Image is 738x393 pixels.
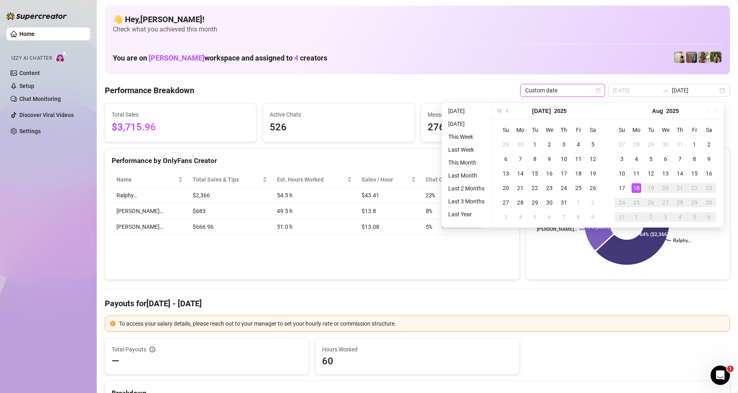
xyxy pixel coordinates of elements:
[632,169,641,178] div: 11
[525,84,600,96] span: Custom date
[557,166,571,181] td: 2025-07-17
[557,137,571,152] td: 2025-07-03
[617,212,627,222] div: 31
[586,123,600,137] th: Sa
[644,137,658,152] td: 2025-07-29
[632,154,641,164] div: 4
[672,86,718,95] input: End date
[588,183,598,193] div: 26
[571,152,586,166] td: 2025-07-11
[629,137,644,152] td: 2025-07-28
[698,52,709,63] img: Nathaniel
[542,166,557,181] td: 2025-07-16
[499,181,513,195] td: 2025-07-20
[586,137,600,152] td: 2025-07-05
[545,154,554,164] div: 9
[19,96,61,102] a: Chat Monitoring
[704,198,714,207] div: 30
[687,166,702,181] td: 2025-08-15
[322,345,512,354] span: Hours Worked
[499,152,513,166] td: 2025-07-06
[675,198,685,207] div: 28
[673,137,687,152] td: 2025-07-31
[613,86,659,95] input: Start date
[559,140,569,149] div: 3
[513,210,528,224] td: 2025-08-04
[596,88,601,93] span: calendar
[55,51,68,63] img: AI Chatter
[702,195,716,210] td: 2025-08-30
[116,175,177,184] span: Name
[658,152,673,166] td: 2025-08-06
[112,172,188,188] th: Name
[704,169,714,178] div: 16
[188,188,272,203] td: $2,366
[632,183,641,193] div: 18
[615,166,629,181] td: 2025-08-10
[687,123,702,137] th: Fr
[105,298,730,309] h4: Payouts for [DATE] - [DATE]
[644,166,658,181] td: 2025-08-12
[513,181,528,195] td: 2025-07-21
[673,210,687,224] td: 2025-09-04
[119,319,725,328] div: To access your salary details, please reach out to your manager to set your hourly rate or commis...
[557,195,571,210] td: 2025-07-31
[690,140,699,149] div: 1
[571,166,586,181] td: 2025-07-18
[445,209,488,219] li: Last Year
[357,219,421,235] td: $13.08
[675,169,685,178] div: 14
[105,85,194,96] h4: Performance Breakdown
[574,212,583,222] div: 8
[516,140,525,149] div: 30
[586,195,600,210] td: 2025-08-02
[617,183,627,193] div: 17
[499,210,513,224] td: 2025-08-03
[426,191,439,200] span: 22 %
[557,152,571,166] td: 2025-07-10
[528,195,542,210] td: 2025-07-29
[702,166,716,181] td: 2025-08-16
[674,52,685,63] img: Ralphy
[149,54,204,62] span: [PERSON_NAME]
[503,103,512,119] button: Previous month (PageUp)
[272,188,357,203] td: 54.5 h
[528,123,542,137] th: Tu
[687,210,702,224] td: 2025-09-05
[666,103,679,119] button: Choose a year
[704,140,714,149] div: 2
[19,31,35,37] a: Home
[545,198,554,207] div: 30
[499,123,513,137] th: Su
[445,119,488,129] li: [DATE]
[542,152,557,166] td: 2025-07-09
[516,198,525,207] div: 28
[19,83,34,89] a: Setup
[629,152,644,166] td: 2025-08-04
[530,198,540,207] div: 29
[646,154,656,164] div: 5
[644,210,658,224] td: 2025-09-02
[530,169,540,178] div: 15
[704,212,714,222] div: 6
[704,154,714,164] div: 9
[110,321,116,326] span: exclamation-circle
[272,203,357,219] td: 49.5 h
[690,154,699,164] div: 8
[644,123,658,137] th: Tu
[661,140,670,149] div: 30
[629,166,644,181] td: 2025-08-11
[357,203,421,219] td: $13.8
[615,210,629,224] td: 2025-08-31
[272,219,357,235] td: 51.0 h
[702,152,716,166] td: 2025-08-09
[673,181,687,195] td: 2025-08-21
[687,152,702,166] td: 2025-08-08
[687,181,702,195] td: 2025-08-22
[536,227,577,232] text: [PERSON_NAME]…
[499,166,513,181] td: 2025-07-13
[530,183,540,193] div: 22
[559,169,569,178] div: 17
[545,169,554,178] div: 16
[658,181,673,195] td: 2025-08-20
